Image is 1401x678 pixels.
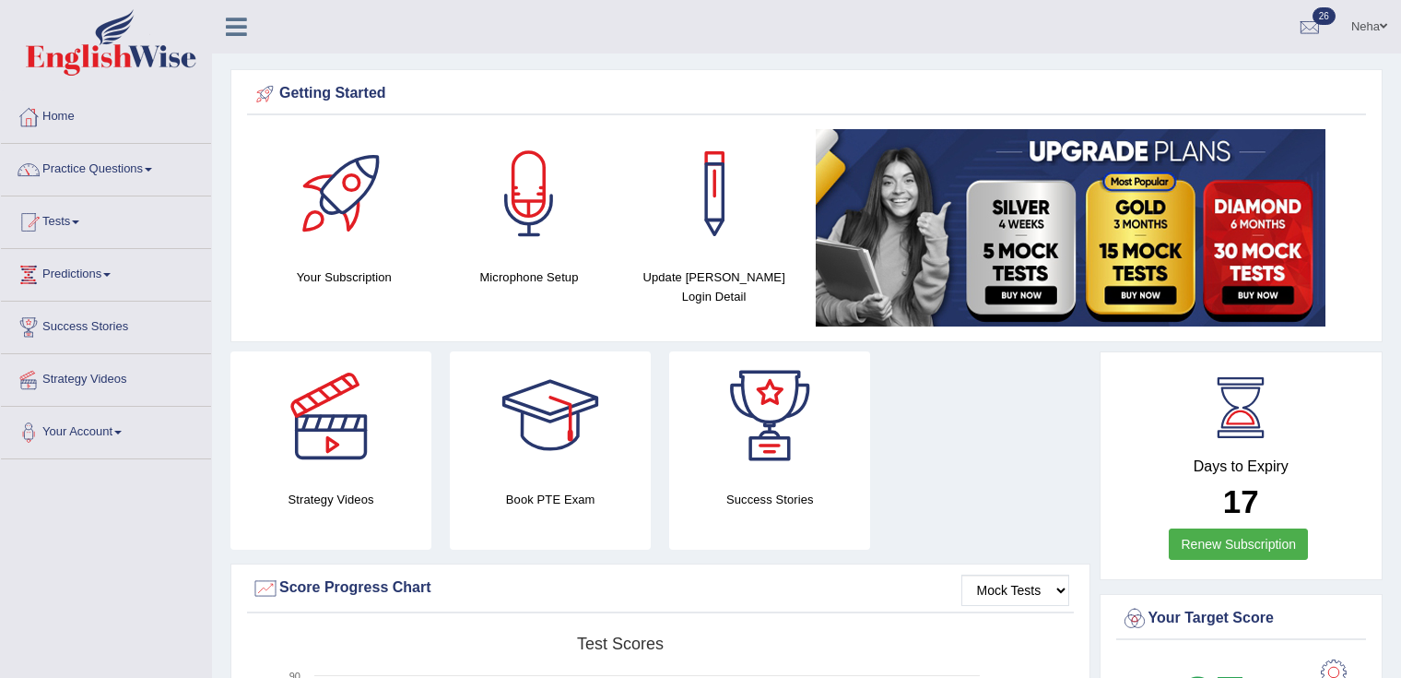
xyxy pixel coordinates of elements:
[252,575,1069,602] div: Score Progress Chart
[1,354,211,400] a: Strategy Videos
[816,129,1325,327] img: small5.jpg
[1313,7,1336,25] span: 26
[252,80,1361,108] div: Getting Started
[577,635,664,653] tspan: Test scores
[1,302,211,348] a: Success Stories
[1,91,211,137] a: Home
[1169,529,1308,560] a: Renew Subscription
[1121,458,1362,475] h4: Days to Expiry
[1223,483,1259,519] b: 17
[1121,605,1362,633] div: Your Target Score
[1,196,211,243] a: Tests
[446,268,613,287] h4: Microphone Setup
[1,144,211,190] a: Practice Questions
[1,407,211,453] a: Your Account
[261,268,428,287] h4: Your Subscription
[450,490,651,509] h4: Book PTE Exam
[1,249,211,295] a: Predictions
[630,268,797,306] h4: Update [PERSON_NAME] Login Detail
[230,490,431,509] h4: Strategy Videos
[669,490,870,509] h4: Success Stories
